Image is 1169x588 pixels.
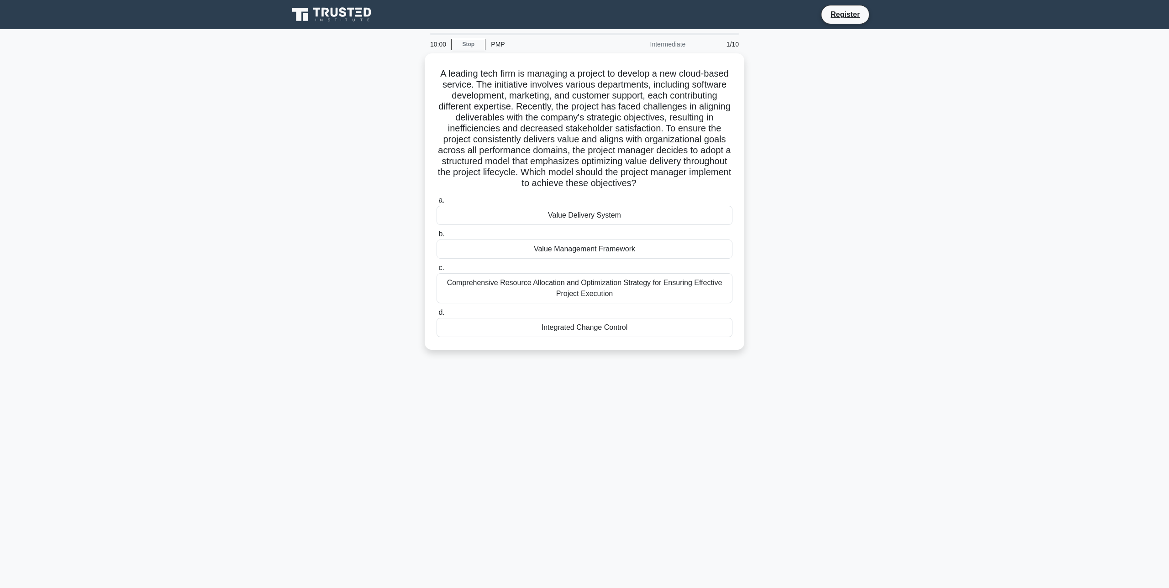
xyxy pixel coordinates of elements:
[485,35,611,53] div: PMP
[438,264,444,271] span: c.
[611,35,691,53] div: Intermediate
[691,35,744,53] div: 1/10
[437,206,732,225] div: Value Delivery System
[825,9,865,20] a: Register
[437,239,732,259] div: Value Management Framework
[437,318,732,337] div: Integrated Change Control
[438,230,444,238] span: b.
[436,68,733,189] h5: A leading tech firm is managing a project to develop a new cloud-based service. The initiative in...
[438,308,444,316] span: d.
[425,35,451,53] div: 10:00
[451,39,485,50] a: Stop
[438,196,444,204] span: a.
[437,273,732,303] div: Comprehensive Resource Allocation and Optimization Strategy for Ensuring Effective Project Execution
